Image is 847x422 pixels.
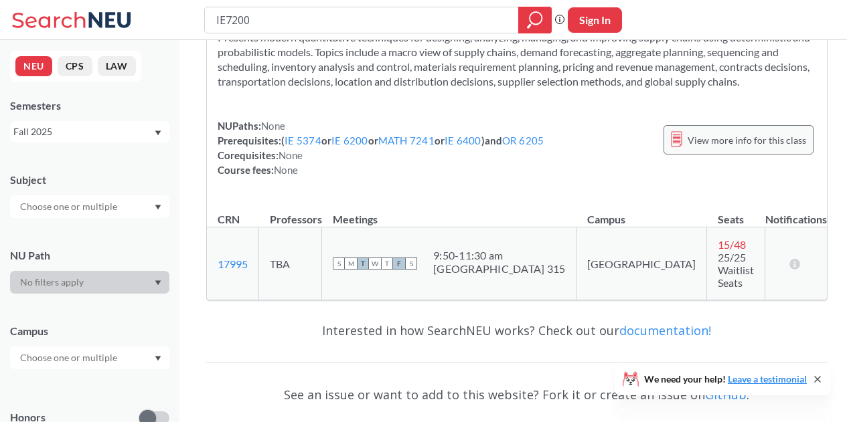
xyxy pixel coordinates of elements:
span: None [274,164,298,176]
a: IE 5374 [285,134,321,146]
div: Campus [10,324,169,338]
span: F [393,257,405,270]
div: Dropdown arrow [10,195,169,218]
a: IE 6400 [445,134,481,146]
th: Meetings [322,199,576,227]
th: Seats [707,199,765,227]
a: Leave a testimonial [728,373,807,385]
div: Fall 2025 [13,124,153,139]
td: TBA [259,227,322,300]
div: [GEOGRAPHIC_DATA] 315 [433,262,565,276]
div: 9:50 - 11:30 am [433,249,565,262]
span: M [345,257,357,270]
div: Dropdown arrow [10,346,169,369]
div: See an issue or want to add to this website? Fork it or create an issue on . [206,375,828,414]
div: Interested in how SearchNEU works? Check out our [206,311,828,350]
a: documentation! [619,322,711,338]
span: 15 / 48 [718,238,746,251]
span: None [261,120,285,132]
div: Semesters [10,98,169,113]
input: Choose one or multiple [13,199,126,215]
svg: Dropdown arrow [155,280,161,286]
div: NU Path [10,248,169,263]
a: MATH 7241 [378,134,435,146]
td: [GEOGRAPHIC_DATA] [576,227,707,300]
section: Presents modern quantitative techniques for designing, analyzing, managing, and improving supply ... [218,30,816,89]
button: LAW [98,56,136,76]
div: NUPaths: Prerequisites: ( or or or ) and Corequisites: Course fees: [218,118,544,177]
span: We need your help! [644,375,807,384]
a: 17995 [218,257,248,270]
div: magnifying glass [518,7,552,33]
span: S [405,257,417,270]
span: T [381,257,393,270]
th: Notifications [765,199,827,227]
span: None [279,149,303,161]
div: Dropdown arrow [10,271,169,294]
span: View more info for this class [688,132,806,148]
div: Fall 2025Dropdown arrow [10,121,169,142]
div: Subject [10,173,169,187]
span: 25/25 Waitlist Seats [718,251,754,289]
svg: Dropdown arrow [155,130,161,136]
svg: Dropdown arrow [155,356,161,361]
input: Class, professor, course number, "phrase" [215,9,509,31]
th: Campus [576,199,707,227]
span: W [369,257,381,270]
span: S [333,257,345,270]
a: OR 6205 [502,134,544,146]
input: Choose one or multiple [13,350,126,366]
button: NEU [15,56,52,76]
svg: Dropdown arrow [155,205,161,210]
button: CPS [58,56,92,76]
div: CRN [218,212,240,227]
th: Professors [259,199,322,227]
button: Sign In [568,7,622,33]
svg: magnifying glass [527,11,543,29]
span: T [357,257,369,270]
a: IE 6200 [331,134,368,146]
